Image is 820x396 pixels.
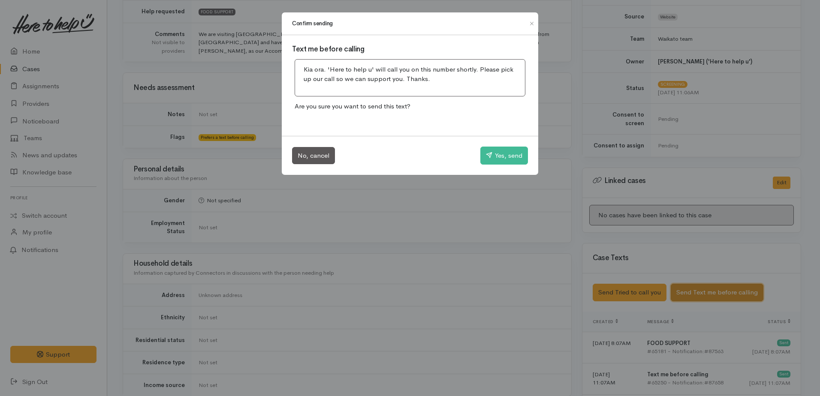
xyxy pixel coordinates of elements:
h1: Confirm sending [292,19,333,28]
h3: Text me before calling [292,45,528,54]
button: Close [525,18,539,29]
p: Kia ora. 'Here to help u' will call you on this number shortly. Please pick up our call so we can... [304,65,516,84]
button: Yes, send [480,147,528,165]
p: Are you sure you want to send this text? [292,99,528,114]
button: No, cancel [292,147,335,165]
